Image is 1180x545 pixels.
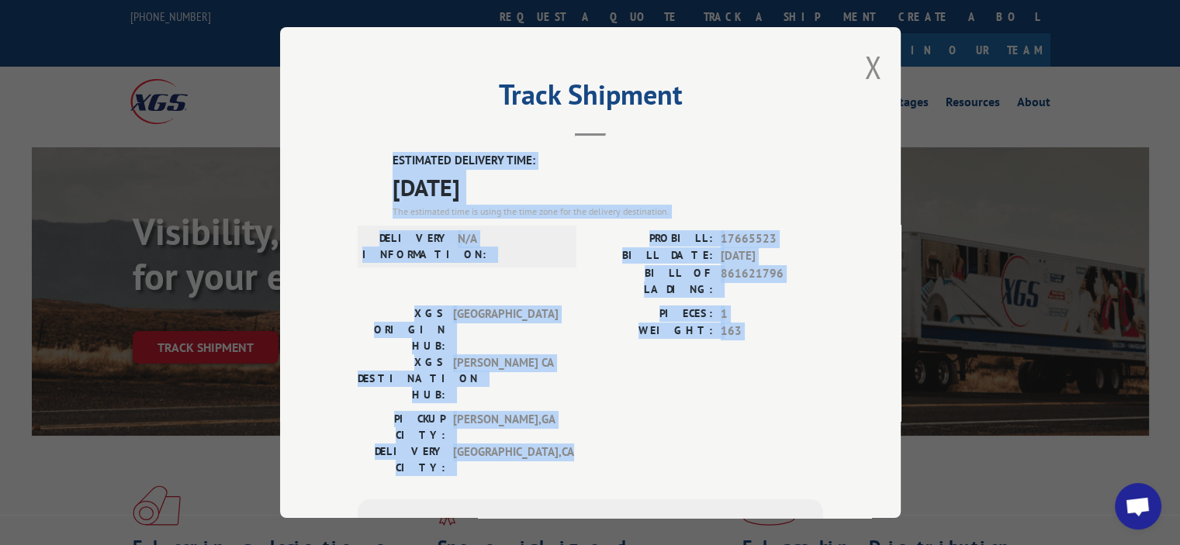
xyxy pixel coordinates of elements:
[453,443,558,476] span: [GEOGRAPHIC_DATA] , CA
[590,230,713,248] label: PROBILL:
[864,47,881,88] button: Close modal
[590,323,713,340] label: WEIGHT:
[358,354,445,403] label: XGS DESTINATION HUB:
[362,230,450,263] label: DELIVERY INFORMATION:
[358,411,445,443] label: PICKUP CITY:
[393,152,823,170] label: ESTIMATED DELIVERY TIME:
[721,230,823,248] span: 17665523
[721,305,823,323] span: 1
[590,247,713,265] label: BILL DATE:
[590,305,713,323] label: PIECES:
[590,265,713,298] label: BILL OF LADING:
[453,305,558,354] span: [GEOGRAPHIC_DATA]
[453,354,558,403] span: [PERSON_NAME] CA
[358,84,823,113] h2: Track Shipment
[358,443,445,476] label: DELIVERY CITY:
[721,323,823,340] span: 163
[358,305,445,354] label: XGS ORIGIN HUB:
[393,170,823,205] span: [DATE]
[721,247,823,265] span: [DATE]
[453,411,558,443] span: [PERSON_NAME] , GA
[458,230,562,263] span: N/A
[1115,483,1161,529] div: Open chat
[721,265,823,298] span: 861621796
[393,205,823,219] div: The estimated time is using the time zone for the delivery destination.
